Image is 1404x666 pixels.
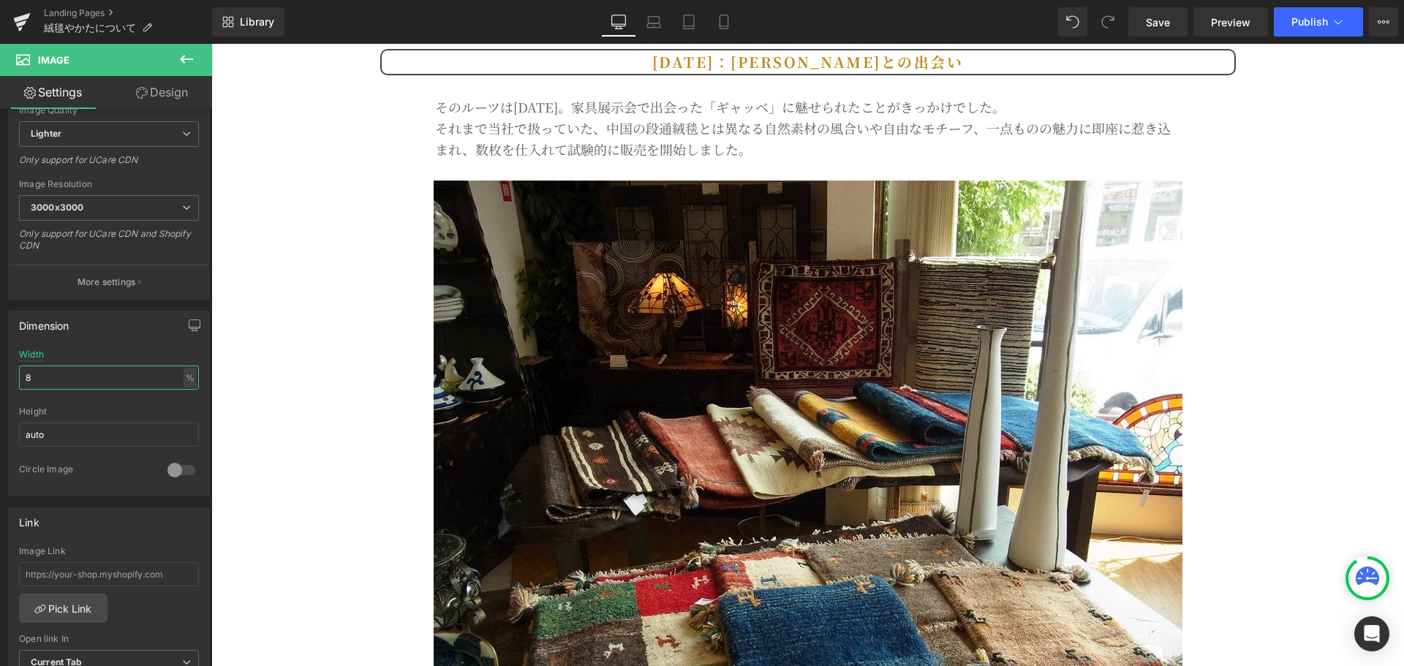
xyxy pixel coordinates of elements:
[19,349,44,360] div: Width
[38,54,69,66] span: Image
[19,179,199,189] div: Image Resolution
[224,53,970,116] p: そのルーツは[DATE]。家具展示会で出会った「ギャッベ」に魅せられたことがきっかけでした。 それまで当社で扱っていた、中国の段通絨毯とは異なる自然素材の風合いや自由なモチーフ、一点ものの魅力に...
[1211,15,1250,30] span: Preview
[1093,7,1122,37] button: Redo
[109,76,215,109] a: Design
[78,276,136,289] p: More settings
[19,366,199,390] input: auto
[19,105,199,116] div: Image Quality
[19,546,199,556] div: Image Link
[706,7,741,37] a: Mobile
[19,594,107,623] a: Pick Link
[19,311,69,332] div: Dimension
[31,128,61,139] b: Lighter
[19,562,199,586] input: https://your-shop.myshopify.com
[19,634,199,644] div: Open link In
[1146,15,1170,30] span: Save
[9,265,209,299] button: More settings
[31,202,83,213] b: 3000x3000
[1193,7,1268,37] a: Preview
[44,7,212,19] a: Landing Pages
[601,7,636,37] a: Desktop
[636,7,671,37] a: Laptop
[19,463,153,479] div: Circle Image
[184,368,197,387] div: %
[44,22,136,34] span: 絨毯やかたについて
[19,154,199,175] div: Only support for UCare CDN
[441,7,752,29] strong: [DATE]：[PERSON_NAME]との出会い
[212,7,284,37] a: New Library
[1291,16,1328,28] span: Publish
[19,508,39,529] div: Link
[19,228,199,261] div: Only support for UCare CDN and Shopify CDN
[1369,7,1398,37] button: More
[1354,616,1389,651] div: Open Intercom Messenger
[19,423,199,447] input: auto
[1058,7,1087,37] button: Undo
[240,15,274,29] span: Library
[19,406,199,417] div: Height
[671,7,706,37] a: Tablet
[1274,7,1363,37] button: Publish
